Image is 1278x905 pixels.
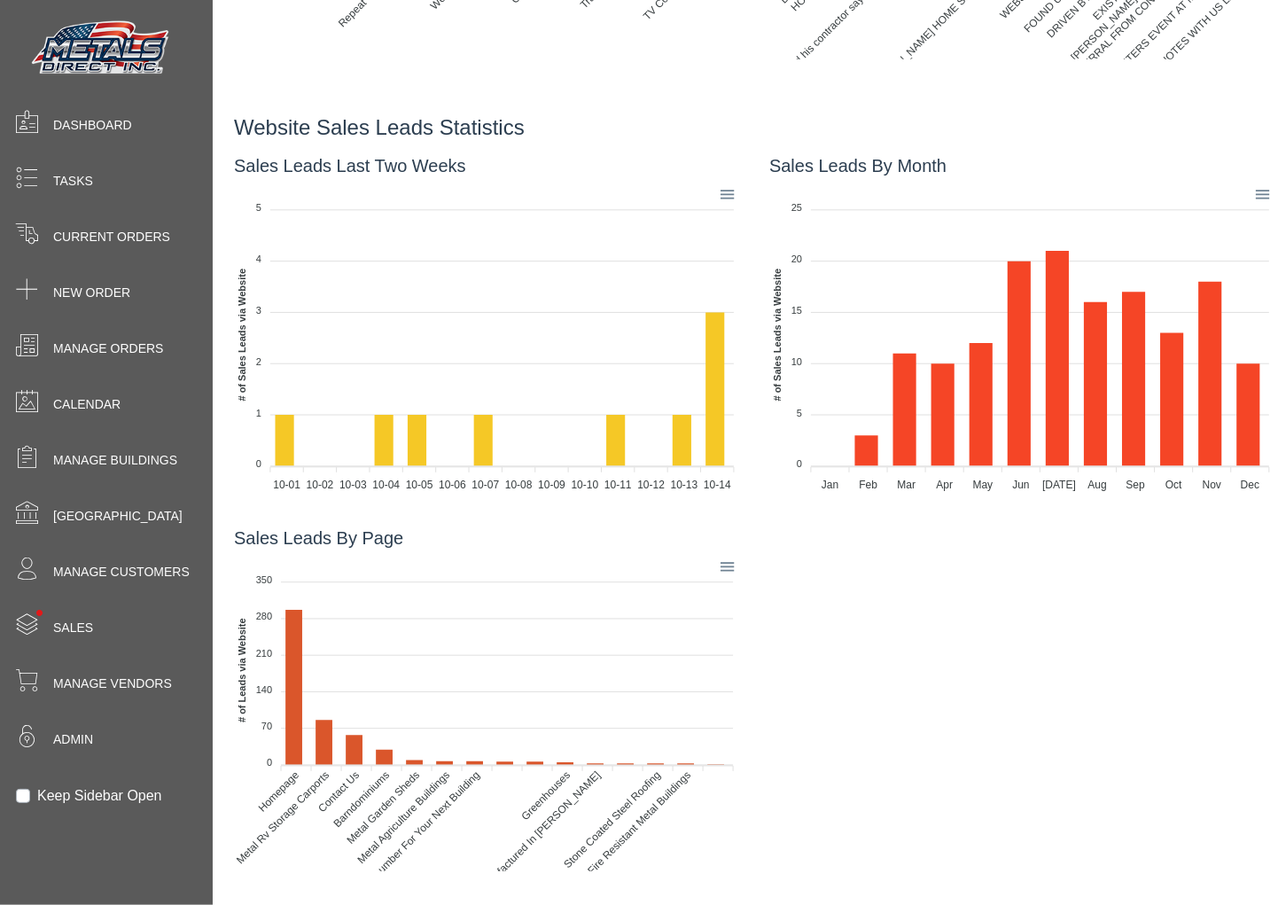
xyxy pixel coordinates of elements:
tspan: 0 [267,758,272,768]
tspan: 1 [256,408,261,418]
tspan: 5 [256,203,261,214]
tspan: 10-04 [372,479,400,491]
tspan: Metal Rv Storage Carports [234,768,331,866]
tspan: 10-07 [471,479,499,491]
span: Manage Customers [53,563,190,581]
text: # of Sales Leads via Website [237,269,247,402]
tspan: 280 [256,611,272,621]
tspan: 3 [256,305,261,316]
div: Menu [1254,185,1269,200]
tspan: 15 [791,305,802,316]
h4: Website Sales Leads Statistics [234,115,1278,141]
tspan: 140 [256,684,272,695]
text: # of Leads via Website [237,618,247,722]
span: Dashboard [53,116,132,135]
tspan: 210 [256,648,272,659]
tspan: Mar [897,479,916,491]
span: • [17,584,62,642]
tspan: 10 [791,356,802,367]
span: Manage Buildings [53,451,177,470]
tspan: Feb [859,479,877,491]
tspan: May [973,479,994,491]
span: Tasks [53,172,93,191]
tspan: 10-02 [307,479,334,491]
span: Current Orders [53,228,170,246]
tspan: Aug [1087,479,1106,491]
tspan: Jun [1012,479,1029,491]
tspan: [DATE] [1042,479,1076,491]
tspan: Metal Garden Sheds [345,768,423,846]
tspan: Stone Coated Steel Roofing [562,768,664,870]
span: Sales [53,619,93,637]
span: Calendar [53,395,121,414]
tspan: Barndominiums [331,768,393,830]
tspan: Nov [1203,479,1221,491]
tspan: 10-09 [538,479,565,491]
tspan: Sep [1126,479,1146,491]
tspan: 10-14 [704,479,731,491]
tspan: Jan [822,479,838,491]
tspan: 10-06 [439,479,466,491]
tspan: Dec [1241,479,1259,491]
div: Menu [719,185,734,200]
tspan: 10-08 [505,479,533,491]
tspan: Homepage [256,768,302,815]
span: New Order [53,284,130,302]
tspan: 2 [256,356,261,367]
span: Admin [53,730,93,749]
tspan: 5 [797,408,802,418]
text: # of Sales Leads via Website [772,269,783,402]
tspan: Oct [1165,479,1182,491]
tspan: 25 [791,203,802,214]
tspan: 350 [256,574,272,585]
h5: Sales Leads Last Two Weeks [234,155,743,176]
tspan: 10-05 [406,479,433,491]
tspan: Blog Fire Resistant Metal Buildings [568,768,693,893]
img: Metals Direct Inc Logo [27,16,177,82]
h5: Sales Leads By Page [234,527,743,549]
tspan: 4 [256,254,261,264]
tspan: 20 [791,254,802,264]
span: Manage Orders [53,339,163,358]
tspan: 10-12 [637,479,665,491]
tspan: 0 [797,459,802,470]
tspan: Greenhouses [519,768,573,823]
span: Manage Vendors [53,675,172,693]
div: Menu [719,557,734,572]
h5: Sales Leads By Month [769,155,1278,176]
span: [GEOGRAPHIC_DATA] [53,507,183,526]
tspan: Apr [936,479,953,491]
tspan: 10-01 [273,479,300,491]
label: Keep Sidebar Open [37,785,162,807]
tspan: 10-11 [604,479,632,491]
tspan: 10-13 [671,479,698,491]
tspan: 10-10 [572,479,599,491]
tspan: Contact Us [316,768,362,815]
tspan: Metal Agriculture Buildings [355,768,453,866]
tspan: 10-03 [339,479,367,491]
tspan: 0 [256,459,261,470]
tspan: 70 [261,721,272,731]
